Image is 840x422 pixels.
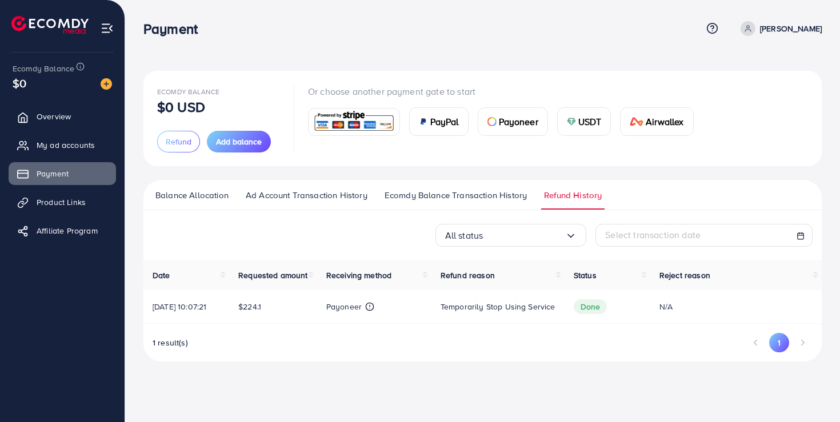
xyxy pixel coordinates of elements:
[605,228,701,241] span: Select transaction date
[620,107,693,136] a: cardAirwallex
[441,301,555,312] span: Temporarily stop using service
[101,78,112,90] img: image
[441,270,495,281] span: Refund reason
[143,21,207,37] h3: Payment
[567,117,576,126] img: card
[153,270,170,281] span: Date
[499,115,538,128] span: Payoneer
[207,131,271,152] button: Add balance
[101,22,114,35] img: menu
[646,115,683,128] span: Airwallex
[557,107,611,136] a: cardUSDT
[544,189,602,202] span: Refund History
[487,117,497,126] img: card
[746,333,813,352] ul: Pagination
[659,270,710,281] span: Reject reason
[166,136,191,147] span: Refund
[9,105,116,128] a: Overview
[238,270,308,281] span: Requested amount
[630,117,643,126] img: card
[37,196,86,208] span: Product Links
[578,115,602,128] span: USDT
[574,270,597,281] span: Status
[326,300,362,314] p: Payoneer
[11,16,89,34] img: logo
[445,227,483,244] span: All status
[409,107,469,136] a: cardPayPal
[157,131,200,152] button: Refund
[312,110,396,134] img: card
[478,107,548,136] a: cardPayoneer
[9,134,116,156] a: My ad accounts
[419,117,428,126] img: card
[308,85,703,98] p: Or choose another payment gate to start
[9,191,116,214] a: Product Links
[37,168,69,179] span: Payment
[37,225,98,236] span: Affiliate Program
[153,301,206,312] span: [DATE] 10:07:21
[216,136,262,147] span: Add balance
[769,333,789,352] button: Go to page 1
[9,162,116,185] a: Payment
[760,22,822,35] p: [PERSON_NAME]
[13,75,26,91] span: $0
[238,301,261,312] span: $224.1
[157,87,219,97] span: Ecomdy Balance
[308,108,400,136] a: card
[9,219,116,242] a: Affiliate Program
[659,301,673,312] span: N/A
[153,337,188,348] span: 1 result(s)
[385,189,527,202] span: Ecomdy Balance Transaction History
[326,270,392,281] span: Receiving method
[246,189,367,202] span: Ad Account Transaction History
[37,111,71,122] span: Overview
[157,100,205,114] p: $0 USD
[155,189,229,202] span: Balance Allocation
[430,115,459,128] span: PayPal
[483,227,565,244] input: Search for option
[37,139,95,151] span: My ad accounts
[13,63,74,74] span: Ecomdy Balance
[736,21,822,36] a: [PERSON_NAME]
[791,371,831,413] iframe: Chat
[435,224,587,247] div: Search for option
[574,299,607,314] span: Done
